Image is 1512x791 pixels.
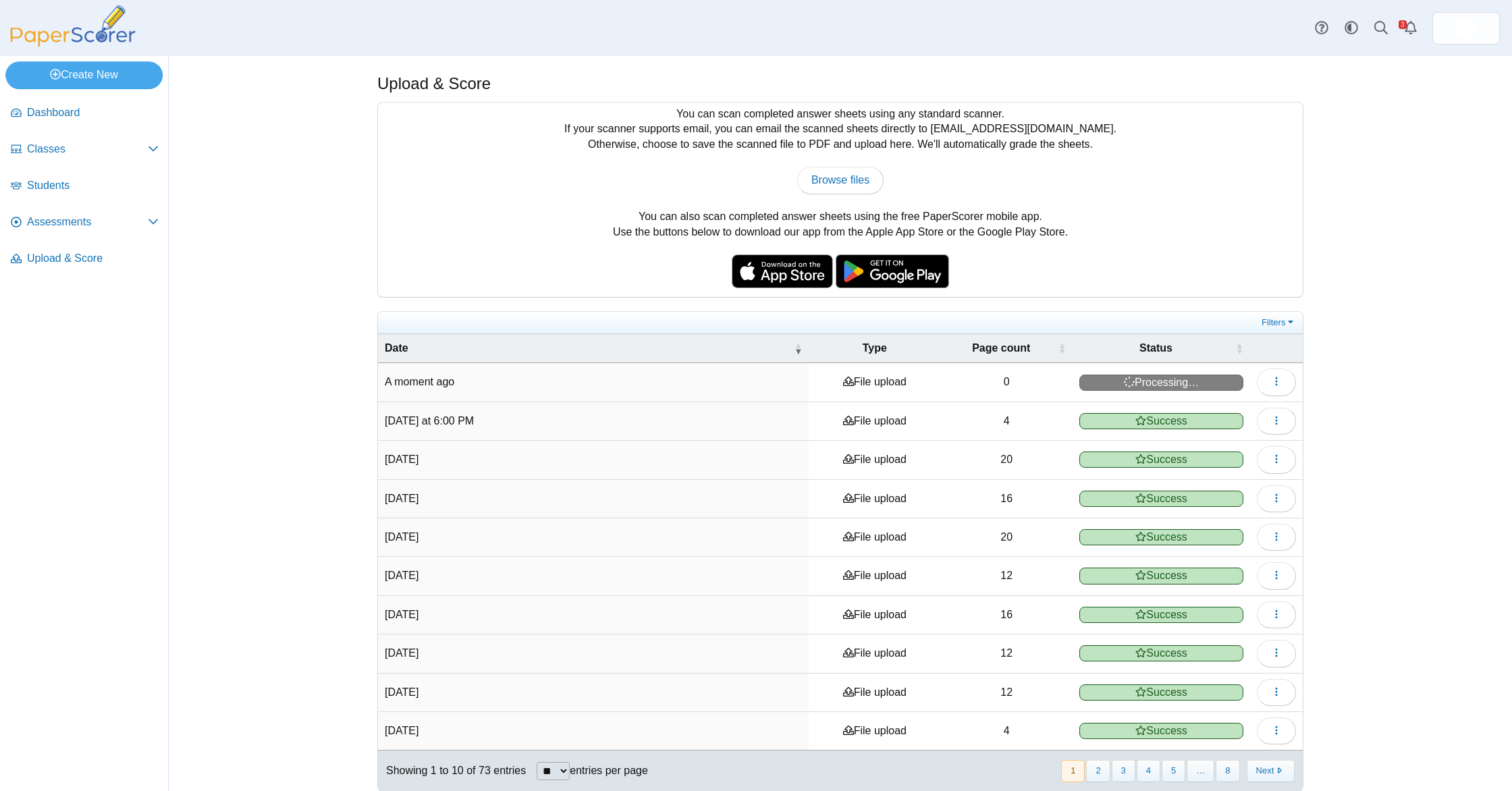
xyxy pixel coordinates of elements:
time: Aug 11, 2025 at 4:25 PM [385,609,418,620]
span: Status : Activate to sort [1235,342,1243,355]
td: File upload [809,674,940,712]
td: 20 [940,518,1073,557]
button: 3 [1112,760,1135,782]
img: apple-store-badge.svg [732,254,833,288]
td: 16 [940,596,1073,634]
div: Showing 1 to 10 of 73 entries [378,751,526,791]
img: google-play-badge.png [836,254,949,288]
span: Processing… [1079,375,1243,391]
img: ps.cRz8zCdsP4LbcP2q [1455,18,1477,39]
button: 4 [1137,760,1160,782]
td: 0 [940,363,1073,402]
a: Create New [5,61,163,88]
td: File upload [809,596,940,634]
time: Aug 13, 2025 at 4:18 PM [385,531,418,543]
a: Filters [1258,316,1299,329]
span: Students [27,178,159,193]
span: Date : Activate to remove sorting [794,342,802,355]
a: Students [5,170,164,202]
td: File upload [809,518,940,557]
a: Upload & Score [5,243,164,275]
time: Sep 5, 2025 at 6:33 PM [385,493,418,504]
button: 1 [1061,760,1085,782]
time: Aug 11, 2025 at 4:10 PM [385,647,418,659]
time: Aug 11, 2025 at 4:10 PM [385,686,418,698]
span: Success [1079,607,1243,623]
a: ps.cRz8zCdsP4LbcP2q [1432,12,1500,45]
a: Browse files [797,167,884,194]
a: Assessments [5,207,164,239]
span: Date [385,341,791,356]
nav: pagination [1060,760,1295,782]
td: File upload [809,402,940,441]
time: Sep 17, 2025 at 6:00 PM [385,415,474,427]
button: 2 [1086,760,1110,782]
img: PaperScorer [5,5,140,47]
span: Type [815,341,934,356]
td: File upload [809,557,940,595]
span: Dashboard [27,105,159,120]
time: Sep 12, 2025 at 6:33 PM [385,454,418,465]
span: Success [1079,684,1243,701]
span: Classes [27,142,148,157]
span: Assessments [27,215,148,229]
h1: Upload & Score [377,72,491,95]
span: Success [1079,491,1243,507]
span: Success [1079,413,1243,429]
span: Success [1079,568,1243,584]
td: 4 [940,712,1073,751]
td: 4 [940,402,1073,441]
span: Browse files [811,174,869,186]
span: Status [1079,341,1233,356]
td: File upload [809,634,940,673]
button: 5 [1162,760,1185,782]
td: 12 [940,634,1073,673]
span: Success [1079,529,1243,545]
span: … [1187,760,1214,782]
span: Page count [947,341,1055,356]
td: File upload [809,363,940,402]
td: 20 [940,441,1073,479]
a: Dashboard [5,97,164,130]
time: Aug 13, 2025 at 4:18 PM [385,570,418,581]
label: entries per page [570,765,648,776]
span: Success [1079,645,1243,661]
td: File upload [809,480,940,518]
a: Alerts [1396,13,1426,43]
td: File upload [809,712,940,751]
td: 16 [940,480,1073,518]
button: 8 [1216,760,1239,782]
span: d&k prep prep [1455,18,1477,39]
span: Upload & Score [27,251,159,266]
td: 12 [940,557,1073,595]
span: Success [1079,723,1243,739]
td: 12 [940,674,1073,712]
a: Classes [5,134,164,166]
time: Sep 19, 2025 at 6:30 PM [385,376,454,387]
a: PaperScorer [5,37,140,49]
span: Page count : Activate to sort [1058,342,1066,355]
span: Success [1079,452,1243,468]
time: Aug 6, 2025 at 4:27 PM [385,725,418,736]
td: File upload [809,441,940,479]
button: Next [1247,760,1295,782]
div: You can scan completed answer sheets using any standard scanner. If your scanner supports email, ... [378,103,1303,297]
